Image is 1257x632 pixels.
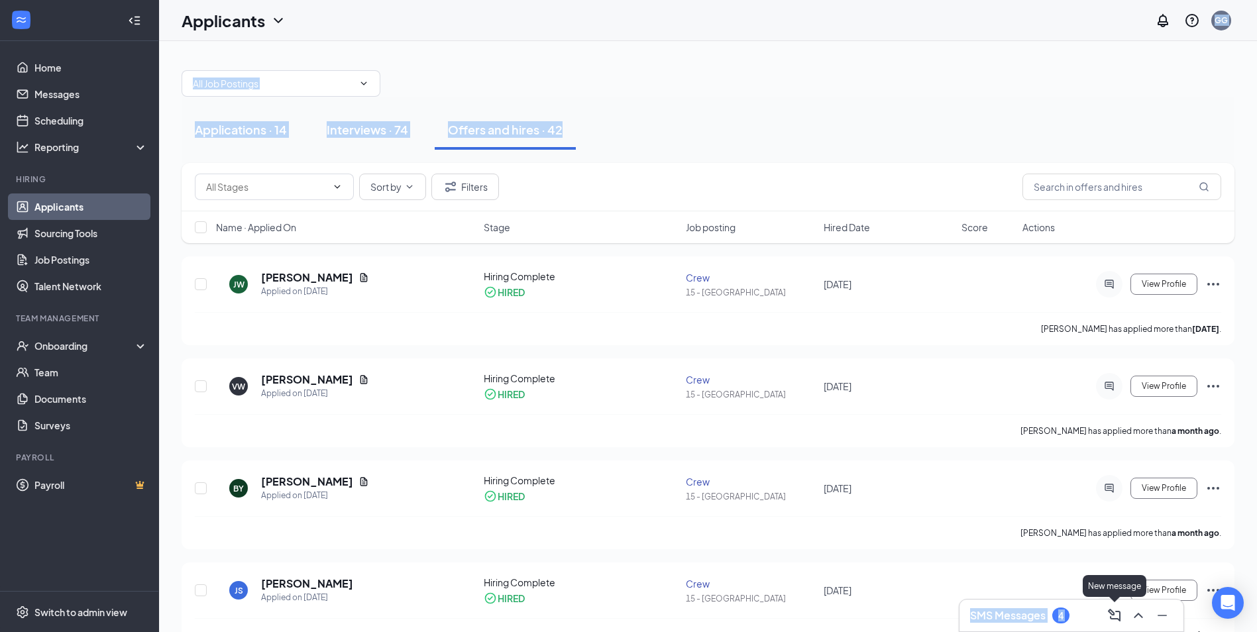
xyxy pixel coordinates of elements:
[484,221,510,234] span: Stage
[1142,586,1186,595] span: View Profile
[498,490,525,503] div: HIRED
[34,359,148,386] a: Team
[358,476,369,487] svg: Document
[1205,582,1221,598] svg: Ellipses
[484,388,497,401] svg: CheckmarkCircle
[1184,13,1200,28] svg: QuestionInfo
[34,220,148,246] a: Sourcing Tools
[431,174,499,200] button: Filter Filters
[961,221,988,234] span: Score
[193,76,353,91] input: All Job Postings
[270,13,286,28] svg: ChevronDown
[484,286,497,299] svg: CheckmarkCircle
[1020,425,1221,437] p: [PERSON_NAME] has applied more than .
[1205,276,1221,292] svg: Ellipses
[1101,483,1117,494] svg: ActiveChat
[1020,527,1221,539] p: [PERSON_NAME] has applied more than .
[686,221,736,234] span: Job posting
[34,412,148,439] a: Surveys
[16,452,145,463] div: Payroll
[206,180,327,194] input: All Stages
[15,13,28,26] svg: WorkstreamLogo
[182,9,265,32] h1: Applicants
[1205,480,1221,496] svg: Ellipses
[1192,324,1219,334] b: [DATE]
[824,482,851,494] span: [DATE]
[498,592,525,605] div: HIRED
[34,81,148,107] a: Messages
[1058,610,1064,621] div: 4
[824,221,870,234] span: Hired Date
[233,279,245,290] div: JW
[1142,382,1186,391] span: View Profile
[370,182,402,191] span: Sort by
[34,339,137,352] div: Onboarding
[16,140,29,154] svg: Analysis
[261,489,369,502] div: Applied on [DATE]
[1205,378,1221,394] svg: Ellipses
[16,313,145,324] div: Team Management
[824,584,851,596] span: [DATE]
[1142,280,1186,289] span: View Profile
[261,285,369,298] div: Applied on [DATE]
[128,14,141,27] svg: Collapse
[1022,174,1221,200] input: Search in offers and hires
[332,182,343,192] svg: ChevronDown
[34,107,148,134] a: Scheduling
[686,287,816,298] div: 15 - [GEOGRAPHIC_DATA]
[484,474,679,487] div: Hiring Complete
[686,491,816,502] div: 15 - [GEOGRAPHIC_DATA]
[1154,607,1170,623] svg: Minimize
[484,576,679,589] div: Hiring Complete
[358,374,369,385] svg: Document
[1172,528,1219,538] b: a month ago
[358,78,369,89] svg: ChevronDown
[1172,426,1219,436] b: a month ago
[1130,478,1197,499] button: View Profile
[261,270,353,285] h5: [PERSON_NAME]
[498,286,525,299] div: HIRED
[443,179,459,195] svg: Filter
[686,389,816,400] div: 15 - [GEOGRAPHIC_DATA]
[484,372,679,385] div: Hiring Complete
[195,121,287,138] div: Applications · 14
[686,577,816,590] div: Crew
[1130,607,1146,623] svg: ChevronUp
[1041,323,1221,335] p: [PERSON_NAME] has applied more than .
[686,373,816,386] div: Crew
[1083,575,1146,597] div: New message
[261,576,353,591] h5: [PERSON_NAME]
[1128,605,1149,626] button: ChevronUp
[1104,605,1125,626] button: ComposeMessage
[1130,376,1197,397] button: View Profile
[327,121,408,138] div: Interviews · 74
[970,608,1046,623] h3: SMS Messages
[686,475,816,488] div: Crew
[686,593,816,604] div: 15 - [GEOGRAPHIC_DATA]
[824,278,851,290] span: [DATE]
[233,483,244,494] div: BY
[404,182,415,192] svg: ChevronDown
[1215,15,1228,26] div: GG
[448,121,563,138] div: Offers and hires · 42
[261,591,353,604] div: Applied on [DATE]
[1101,279,1117,290] svg: ActiveChat
[34,273,148,299] a: Talent Network
[16,174,145,185] div: Hiring
[824,380,851,392] span: [DATE]
[34,140,148,154] div: Reporting
[1130,580,1197,601] button: View Profile
[34,472,148,498] a: PayrollCrown
[216,221,296,234] span: Name · Applied On
[34,386,148,412] a: Documents
[16,339,29,352] svg: UserCheck
[261,372,353,387] h5: [PERSON_NAME]
[1107,607,1122,623] svg: ComposeMessage
[1155,13,1171,28] svg: Notifications
[16,606,29,619] svg: Settings
[359,174,426,200] button: Sort byChevronDown
[498,388,525,401] div: HIRED
[34,54,148,81] a: Home
[1212,587,1244,619] div: Open Intercom Messenger
[1130,274,1197,295] button: View Profile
